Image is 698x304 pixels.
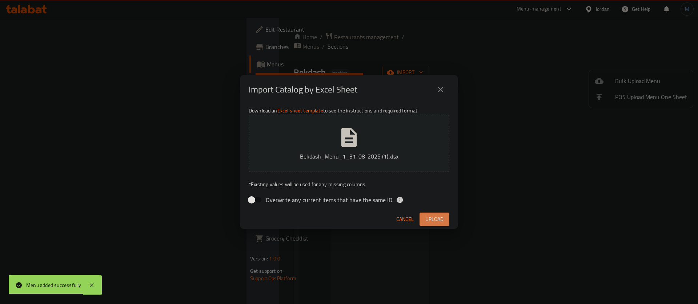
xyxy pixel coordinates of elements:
[432,81,449,98] button: close
[249,84,357,95] h2: Import Catalog by Excel Sheet
[260,152,438,161] p: Bekdash_Menu_1_31-08-2025 (1).xlsx
[396,196,404,204] svg: If the overwrite option isn't selected, then the items that match an existing ID will be ignored ...
[396,215,414,224] span: Cancel
[425,215,444,224] span: Upload
[240,104,458,209] div: Download an to see the instructions and required format.
[420,213,449,226] button: Upload
[26,281,81,289] div: Menu added successfully
[393,213,417,226] button: Cancel
[249,181,449,188] p: Existing values will be used for any missing columns.
[249,115,449,172] button: Bekdash_Menu_1_31-08-2025 (1).xlsx
[277,106,323,115] a: Excel sheet template
[266,196,393,204] span: Overwrite any current items that have the same ID.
